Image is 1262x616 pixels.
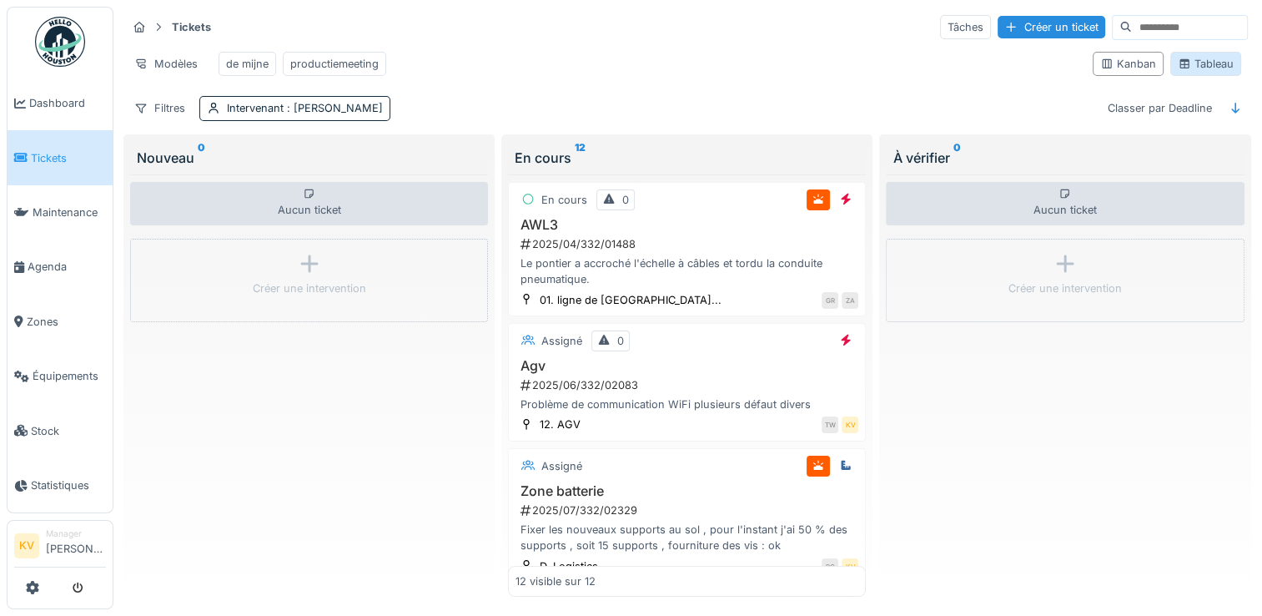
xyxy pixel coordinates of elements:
[892,148,1237,168] div: À vérifier
[29,95,106,111] span: Dashboard
[998,16,1105,38] div: Créer un ticket
[515,396,858,412] div: Problème de communication WiFi plusieurs défaut divers
[127,52,205,76] div: Modèles
[842,558,858,575] div: KV
[540,417,581,432] div: 12. AGV
[31,477,106,493] span: Statistiques
[886,182,1244,225] div: Aucun ticket
[515,217,858,233] h3: AWL3
[940,15,991,39] div: Tâches
[227,100,383,116] div: Intervenant
[8,240,113,294] a: Agenda
[515,255,858,287] div: Le pontier a accroché l'échelle à câbles et tordu la conduite pneumatique.
[130,182,488,225] div: Aucun ticket
[1008,280,1122,296] div: Créer une intervention
[35,17,85,67] img: Badge_color-CXgf-gQk.svg
[284,102,383,114] span: : [PERSON_NAME]
[822,417,838,433] div: TW
[519,377,858,393] div: 2025/06/332/02083
[290,56,379,72] div: productiemeeting
[33,204,106,220] span: Maintenance
[127,96,193,120] div: Filtres
[1178,56,1234,72] div: Tableau
[8,76,113,130] a: Dashboard
[8,295,113,349] a: Zones
[8,185,113,240] a: Maintenance
[541,333,582,349] div: Assigné
[822,558,838,575] div: PG
[575,148,586,168] sup: 12
[14,533,39,558] li: KV
[28,259,106,275] span: Agenda
[953,148,960,168] sup: 0
[1100,56,1156,72] div: Kanban
[515,522,858,553] div: Fixer les nouveaux supports au sol , pour l'instant j'ai 50 % des supports , soit 15 supports , f...
[622,192,629,208] div: 0
[519,236,858,252] div: 2025/04/332/01488
[31,150,106,166] span: Tickets
[198,148,205,168] sup: 0
[842,417,858,433] div: KV
[137,148,481,168] div: Nouveau
[1100,96,1219,120] div: Classer par Deadline
[8,130,113,184] a: Tickets
[33,368,106,384] span: Équipements
[515,358,858,374] h3: Agv
[541,458,582,474] div: Assigné
[165,19,218,35] strong: Tickets
[842,292,858,309] div: ZA
[253,280,366,296] div: Créer une intervention
[8,349,113,403] a: Équipements
[540,292,722,308] div: 01. ligne de [GEOGRAPHIC_DATA]...
[8,403,113,457] a: Stock
[46,528,106,540] div: Manager
[8,458,113,512] a: Statistiques
[515,573,596,589] div: 12 visible sur 12
[617,333,624,349] div: 0
[226,56,269,72] div: de mijne
[515,483,858,499] h3: Zone batterie
[14,528,106,568] a: KV Manager[PERSON_NAME]
[540,558,598,574] div: D. Logistics
[519,502,858,518] div: 2025/07/332/02329
[541,192,587,208] div: En cours
[822,292,838,309] div: GR
[46,528,106,563] li: [PERSON_NAME]
[27,314,106,330] span: Zones
[31,423,106,439] span: Stock
[515,148,859,168] div: En cours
